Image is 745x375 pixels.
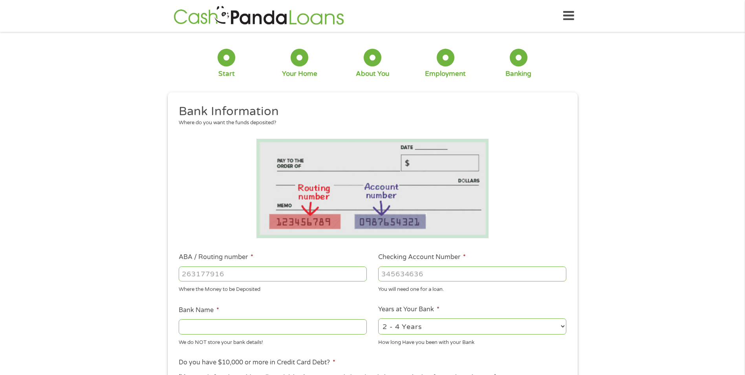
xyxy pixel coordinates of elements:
[282,70,317,78] div: Your Home
[179,336,367,346] div: We do NOT store your bank details!
[179,267,367,281] input: 263177916
[179,358,335,367] label: Do you have $10,000 or more in Credit Card Debt?
[378,253,466,261] label: Checking Account Number
[179,119,560,127] div: Where do you want the funds deposited?
[378,267,566,281] input: 345634636
[171,5,346,27] img: GetLoanNow Logo
[218,70,235,78] div: Start
[378,336,566,346] div: How long Have you been with your Bank
[505,70,531,78] div: Banking
[179,283,367,294] div: Where the Money to be Deposited
[425,70,466,78] div: Employment
[179,306,219,314] label: Bank Name
[378,283,566,294] div: You will need one for a loan.
[179,104,560,119] h2: Bank Information
[378,305,439,314] label: Years at Your Bank
[256,139,489,238] img: Routing number location
[179,253,253,261] label: ABA / Routing number
[356,70,389,78] div: About You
